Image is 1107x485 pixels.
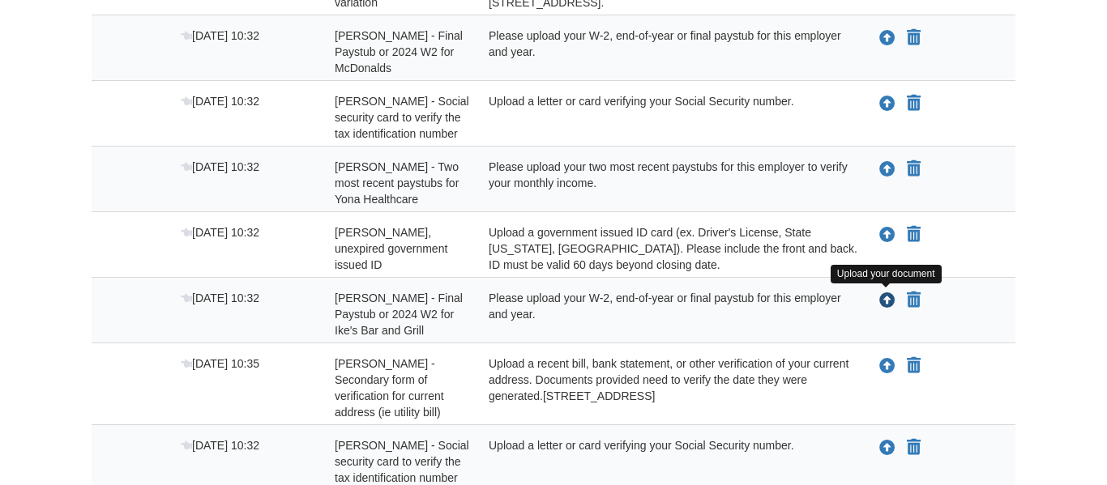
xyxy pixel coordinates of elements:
[878,93,897,114] button: Upload Joseph Byrum - Social security card to verify the tax identification number
[878,224,897,245] button: Upload Joseph Byrum - Valid, unexpired government issued ID
[335,160,459,206] span: [PERSON_NAME] - Two most recent paystubs for Yona Healthcare
[477,93,861,142] div: Upload a letter or card verifying your Social Security number.
[905,291,922,310] button: Declare Tiffany Smith - Final Paystub or 2024 W2 for Ike's Bar and Grill not applicable
[181,357,259,370] span: [DATE] 10:35
[181,95,259,108] span: [DATE] 10:32
[181,160,259,173] span: [DATE] 10:32
[477,355,861,420] div: Upload a recent bill, bank statement, or other verification of your current address. Documents pr...
[831,265,942,283] div: Upload your document
[477,290,861,338] div: Please upload your W-2, end-of-year or final paystub for this employer and year.
[181,29,259,42] span: [DATE] 10:32
[905,438,922,457] button: Declare Tiffany Smith - Social security card to verify the tax identification number not applicable
[477,159,861,207] div: Please upload your two most recent paystubs for this employer to verify your monthly income.
[878,28,897,49] button: Upload Joseph Byrum - Final Paystub or 2024 W2 for McDonalds
[905,160,922,179] button: Declare Joseph Byrum - Two most recent paystubs for Yona Healthcare not applicable
[477,28,861,76] div: Please upload your W-2, end-of-year or final paystub for this employer and year.
[181,439,259,452] span: [DATE] 10:32
[335,226,447,271] span: [PERSON_NAME], unexpired government issued ID
[181,226,259,239] span: [DATE] 10:32
[878,159,897,180] button: Upload Joseph Byrum - Two most recent paystubs for Yona Healthcare
[878,437,897,458] button: Upload Tiffany Smith - Social security card to verify the tax identification number
[335,439,469,484] span: [PERSON_NAME] - Social security card to verify the tax identification number
[878,290,897,311] button: Upload Tiffany Smith - Final Paystub or 2024 W2 for Ike's Bar and Grill
[335,291,463,337] span: [PERSON_NAME] - Final Paystub or 2024 W2 for Ike's Bar and Grill
[905,28,922,48] button: Declare Joseph Byrum - Final Paystub or 2024 W2 for McDonalds not applicable
[335,95,469,140] span: [PERSON_NAME] - Social security card to verify the tax identification number
[878,355,897,377] button: Upload Tiffany Smith - Secondary form of verification for current address (ie utility bill)
[181,291,259,304] span: [DATE] 10:32
[335,29,463,74] span: [PERSON_NAME] - Final Paystub or 2024 W2 for McDonalds
[477,224,861,273] div: Upload a government issued ID card (ex. Driver's License, State [US_STATE], [GEOGRAPHIC_DATA]). P...
[905,225,922,245] button: Declare Joseph Byrum - Valid, unexpired government issued ID not applicable
[905,356,922,376] button: Declare Tiffany Smith - Secondary form of verification for current address (ie utility bill) not ...
[905,94,922,113] button: Declare Joseph Byrum - Social security card to verify the tax identification number not applicable
[335,357,444,419] span: [PERSON_NAME] - Secondary form of verification for current address (ie utility bill)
